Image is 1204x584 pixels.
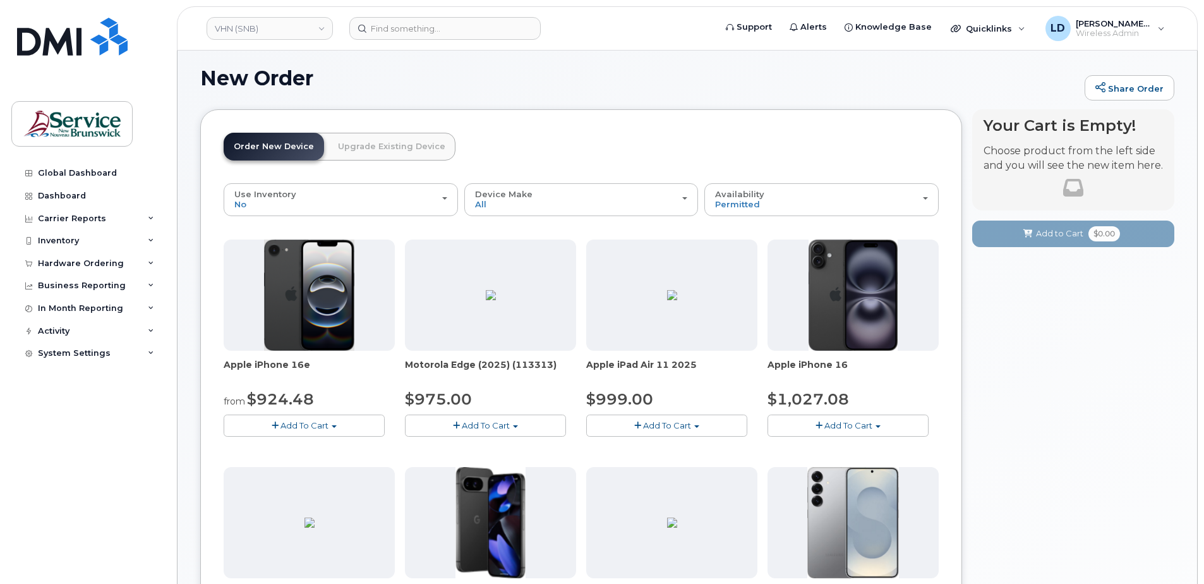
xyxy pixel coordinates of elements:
[836,15,941,40] a: Knowledge Base
[224,396,245,407] small: from
[1050,21,1065,36] span: LD
[704,183,939,216] button: Availability Permitted
[717,15,781,40] a: Support
[781,15,836,40] a: Alerts
[800,21,827,33] span: Alerts
[264,240,355,351] img: iphone16e.png
[1085,75,1174,100] a: Share Order
[224,358,395,384] div: Apple iPhone 16e
[807,467,898,578] img: s25plus.png
[809,240,898,351] img: iphone_16_plus.png
[464,183,699,216] button: Device Make All
[1076,18,1152,28] span: [PERSON_NAME] (SNB)
[280,420,328,430] span: Add To Cart
[349,17,541,40] input: Find something...
[1088,226,1120,241] span: $0.00
[586,390,653,408] span: $999.00
[234,189,296,199] span: Use Inventory
[768,390,849,408] span: $1,027.08
[643,420,691,430] span: Add To Cart
[462,420,510,430] span: Add To Cart
[328,133,455,161] a: Upgrade Existing Device
[984,117,1163,134] h4: Your Cart is Empty!
[768,358,939,384] div: Apple iPhone 16
[486,290,496,300] img: 97AF51E2-C620-4B55-8757-DE9A619F05BB.png
[1037,16,1174,41] div: Levesque, Daniel (SNB)
[207,17,333,40] a: VHN (SNB)
[224,183,458,216] button: Use Inventory No
[405,358,576,384] div: Motorola Edge (2025) (113313)
[715,199,760,209] span: Permitted
[972,221,1174,246] button: Add to Cart $0.00
[247,390,314,408] span: $924.48
[768,415,929,437] button: Add To Cart
[475,189,533,199] span: Device Make
[586,358,757,384] div: Apple iPad Air 11 2025
[234,199,246,209] span: No
[715,189,764,199] span: Availability
[200,67,1078,89] h1: New Order
[224,133,324,161] a: Order New Device
[224,415,385,437] button: Add To Cart
[737,21,772,33] span: Support
[475,199,486,209] span: All
[855,21,932,33] span: Knowledge Base
[405,415,566,437] button: Add To Cart
[405,390,472,408] span: $975.00
[1076,28,1152,39] span: Wireless Admin
[667,290,677,300] img: D05A5B98-8D38-4839-BBA4-545D6CC05E2D.png
[1036,228,1083,240] span: Add to Cart
[824,420,872,430] span: Add To Cart
[586,415,747,437] button: Add To Cart
[984,144,1163,173] p: Choose product from the left side and you will see the new item here.
[455,467,526,578] img: Pixel_9_all.png
[942,16,1034,41] div: Quicklinks
[966,23,1012,33] span: Quicklinks
[304,518,315,528] img: 5064C4E8-FB8A-45B3-ADD3-50D80ADAD265.png
[667,518,677,528] img: 110CE2EE-BED8-457C-97B0-44C820BA34CE.png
